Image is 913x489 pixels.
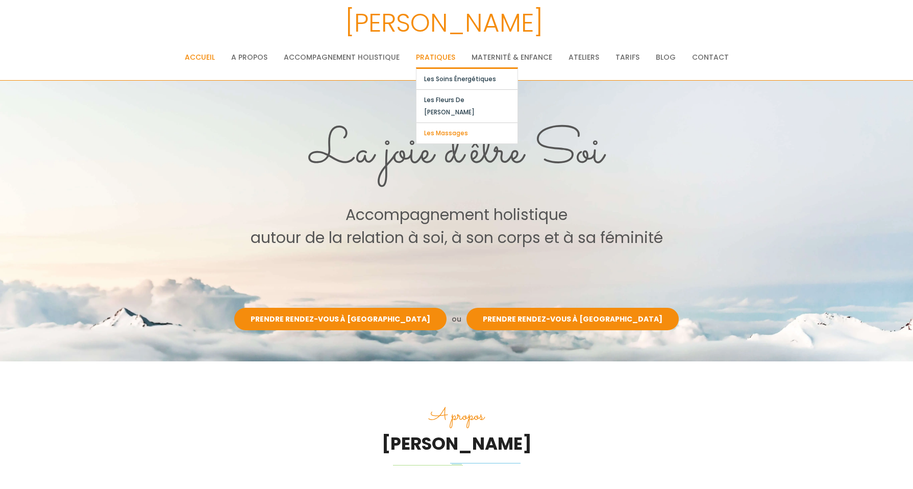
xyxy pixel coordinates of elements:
[284,47,400,67] a: Accompagnement holistique
[231,47,267,67] a: A propos
[185,47,215,67] a: Accueil
[416,90,517,123] a: Les fleurs de [PERSON_NAME]
[416,69,517,89] a: Les soins énergétiques
[692,47,729,67] a: Contact
[466,308,679,330] a: Prendre rendez-vous à [GEOGRAPHIC_DATA]
[615,47,639,67] a: Tarifs
[472,47,552,67] a: Maternité & Enfance
[158,402,755,430] h3: A propos
[28,3,859,43] h3: [PERSON_NAME]
[656,47,676,67] a: Blog
[447,313,466,326] div: ou
[158,430,755,457] h2: [PERSON_NAME]
[569,47,599,67] a: Ateliers
[416,123,517,143] a: Les massages
[234,308,447,330] a: Prendre rendez-vous à [GEOGRAPHIC_DATA]
[416,47,455,67] a: Pratiques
